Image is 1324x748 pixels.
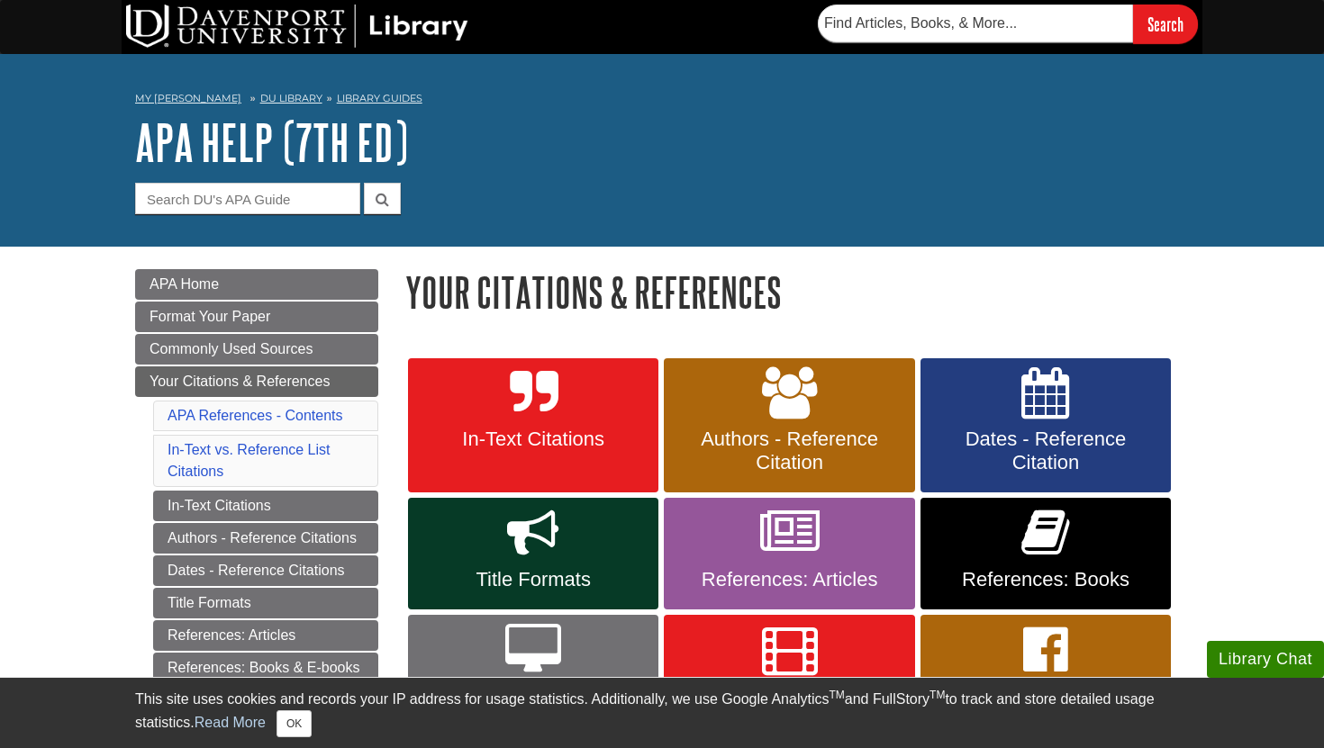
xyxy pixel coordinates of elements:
span: References: Books [934,568,1157,591]
input: Search [1133,5,1198,43]
a: Title Formats [408,498,658,609]
a: Read More [195,715,266,730]
a: In-Text vs. Reference List Citations [168,442,331,479]
span: Authors - Reference Citation [677,428,901,474]
a: APA References - Contents [168,408,342,423]
form: Searches DU Library's articles, books, and more [818,5,1198,43]
span: In-Text Citations [422,428,645,451]
a: Library Guides [337,92,422,104]
a: Title Formats [153,588,378,618]
span: Format Your Paper [150,309,270,324]
span: Title Formats [422,568,645,591]
a: References: Books & E-books [153,653,378,683]
a: My [PERSON_NAME] [135,91,241,106]
a: Authors - Reference Citations [153,523,378,554]
a: APA Home [135,269,378,300]
a: References: Books [920,498,1171,609]
span: References: Articles [677,568,901,591]
img: DU Library [126,5,468,48]
sup: TM [930,689,945,701]
nav: breadcrumb [135,86,1189,115]
input: Find Articles, Books, & More... [818,5,1133,42]
button: Library Chat [1207,641,1324,678]
a: In-Text Citations [153,491,378,521]
span: Your Citations & References [150,374,330,389]
a: Dates - Reference Citation [920,358,1171,493]
span: Dates - Reference Citation [934,428,1157,474]
input: Search DU's APA Guide [135,183,360,214]
a: References: Articles [153,620,378,651]
h1: Your Citations & References [405,269,1189,315]
a: Dates - Reference Citations [153,555,378,586]
a: Commonly Used Sources [135,334,378,365]
a: Format Your Paper [135,302,378,332]
div: This site uses cookies and records your IP address for usage statistics. Additionally, we use Goo... [135,689,1189,737]
button: Close [277,710,312,737]
a: References: Articles [664,498,914,609]
span: Commonly Used Sources [150,341,313,356]
a: Your Citations & References [135,366,378,397]
a: APA Help (7th Ed) [135,114,408,170]
sup: TM [829,689,844,701]
a: DU Library [260,92,322,104]
span: APA Home [150,276,219,292]
a: In-Text Citations [408,358,658,493]
a: Authors - Reference Citation [664,358,914,493]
